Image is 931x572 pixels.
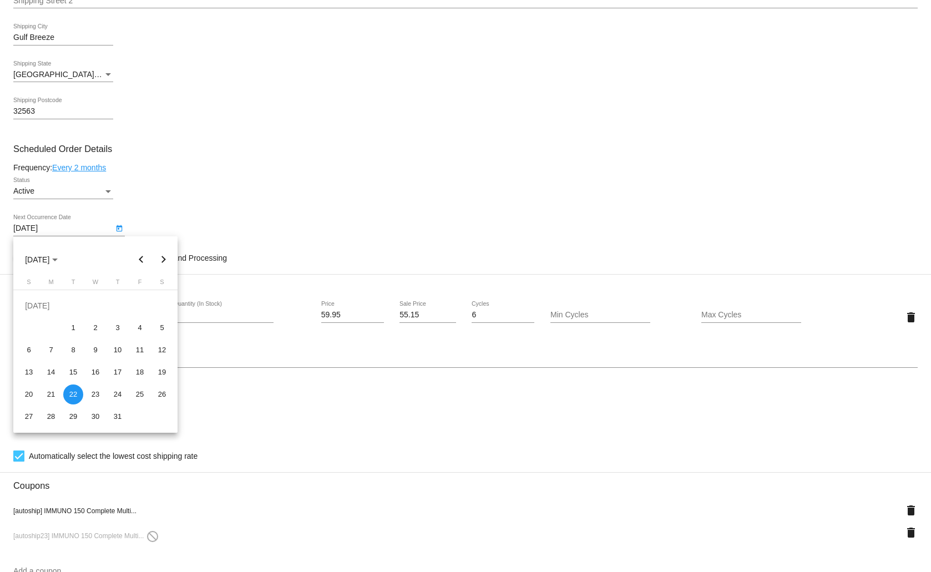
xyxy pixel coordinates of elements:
[107,317,129,339] td: July 3, 2025
[18,383,40,406] td: July 20, 2025
[108,384,128,404] div: 24
[63,384,83,404] div: 22
[63,407,83,427] div: 29
[40,339,62,361] td: July 7, 2025
[152,340,172,360] div: 12
[152,318,172,338] div: 5
[85,384,105,404] div: 23
[18,279,40,290] th: Sunday
[107,279,129,290] th: Thursday
[107,339,129,361] td: July 10, 2025
[130,249,153,271] button: Previous month
[108,407,128,427] div: 31
[63,340,83,360] div: 8
[84,383,107,406] td: July 23, 2025
[84,279,107,290] th: Wednesday
[151,279,173,290] th: Saturday
[41,362,61,382] div: 14
[41,340,61,360] div: 7
[130,340,150,360] div: 11
[108,362,128,382] div: 17
[153,249,175,271] button: Next month
[151,361,173,383] td: July 19, 2025
[41,407,61,427] div: 28
[41,384,61,404] div: 21
[152,384,172,404] div: 26
[85,318,105,338] div: 2
[19,384,39,404] div: 20
[108,318,128,338] div: 3
[129,317,151,339] td: July 4, 2025
[130,384,150,404] div: 25
[18,361,40,383] td: July 13, 2025
[85,340,105,360] div: 9
[130,362,150,382] div: 18
[63,362,83,382] div: 15
[40,279,62,290] th: Monday
[18,295,173,317] td: [DATE]
[152,362,172,382] div: 19
[151,383,173,406] td: July 26, 2025
[151,317,173,339] td: July 5, 2025
[107,406,129,428] td: July 31, 2025
[19,340,39,360] div: 6
[19,407,39,427] div: 27
[129,361,151,383] td: July 18, 2025
[25,255,58,264] span: [DATE]
[107,361,129,383] td: July 17, 2025
[62,279,84,290] th: Tuesday
[84,361,107,383] td: July 16, 2025
[84,317,107,339] td: July 2, 2025
[129,279,151,290] th: Friday
[62,361,84,383] td: July 15, 2025
[40,361,62,383] td: July 14, 2025
[18,406,40,428] td: July 27, 2025
[84,406,107,428] td: July 30, 2025
[18,339,40,361] td: July 6, 2025
[62,406,84,428] td: July 29, 2025
[129,339,151,361] td: July 11, 2025
[108,340,128,360] div: 10
[62,339,84,361] td: July 8, 2025
[40,406,62,428] td: July 28, 2025
[85,362,105,382] div: 16
[19,362,39,382] div: 13
[63,318,83,338] div: 1
[85,407,105,427] div: 30
[151,339,173,361] td: July 12, 2025
[62,317,84,339] td: July 1, 2025
[40,383,62,406] td: July 21, 2025
[130,318,150,338] div: 4
[62,383,84,406] td: July 22, 2025
[129,383,151,406] td: July 25, 2025
[16,249,67,271] button: Choose month and year
[84,339,107,361] td: July 9, 2025
[107,383,129,406] td: July 24, 2025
